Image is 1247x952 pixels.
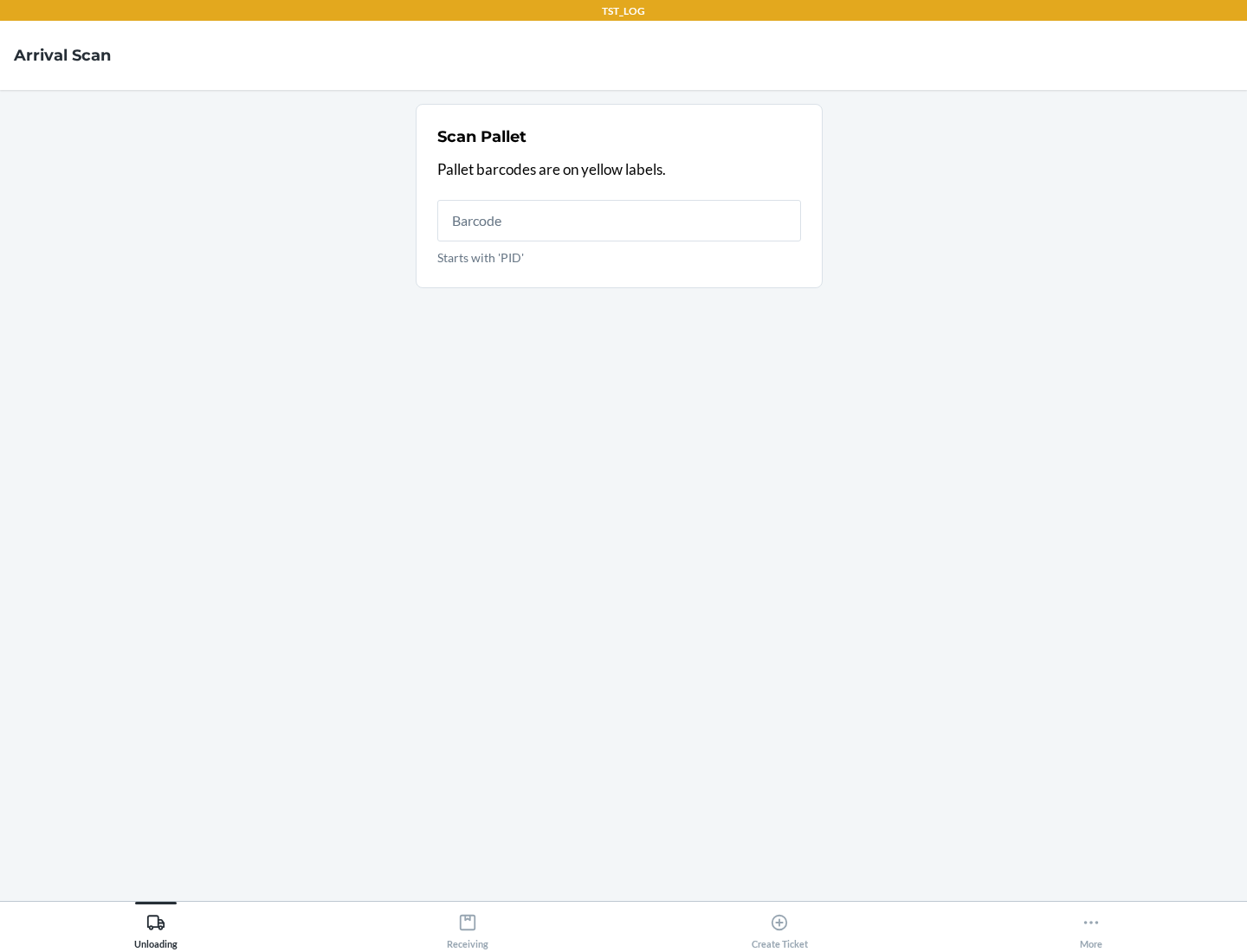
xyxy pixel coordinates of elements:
div: Receiving [447,906,488,949]
h4: Arrival Scan [14,44,111,67]
button: Create Ticket [623,902,935,949]
div: Unloading [134,906,178,949]
p: Starts with 'PID' [437,248,801,267]
div: Create Ticket [752,906,808,949]
p: Pallet barcodes are on yellow labels. [437,158,801,181]
input: Starts with 'PID' [437,200,801,241]
button: More [935,902,1247,949]
button: Receiving [312,902,623,949]
div: More [1080,906,1102,949]
p: TST_LOG [602,3,645,19]
h2: Scan Pallet [437,125,527,148]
